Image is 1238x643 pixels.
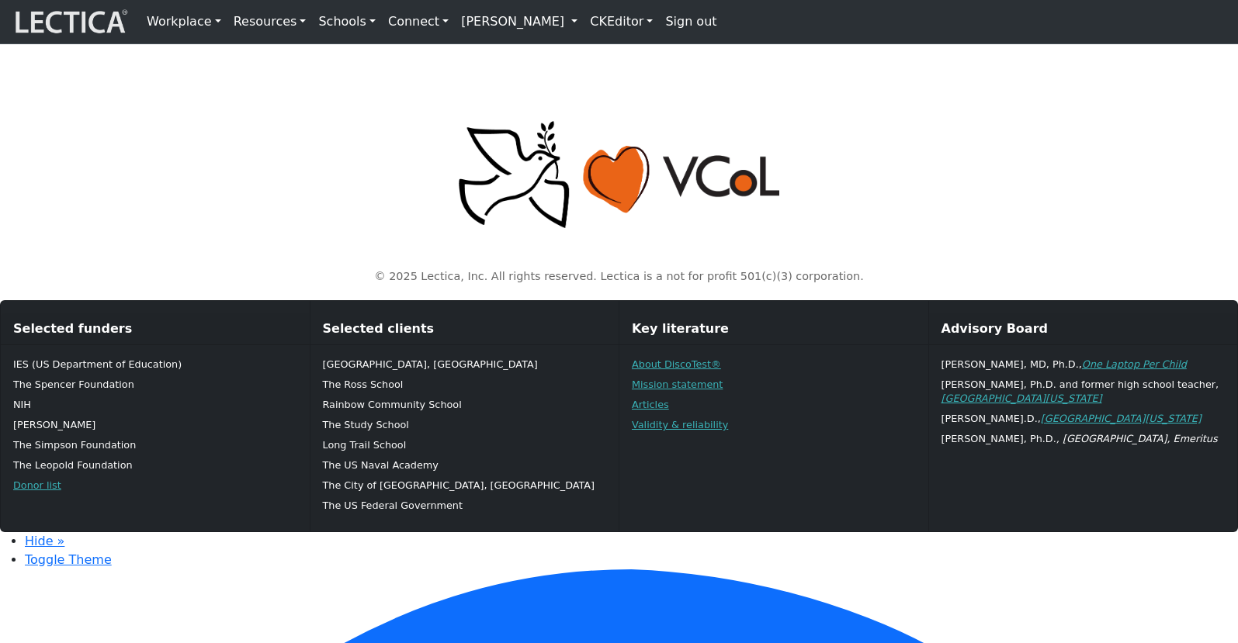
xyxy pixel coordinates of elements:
p: The City of [GEOGRAPHIC_DATA], [GEOGRAPHIC_DATA] [323,479,607,493]
a: Articles [632,399,669,410]
p: The Ross School [323,378,607,392]
p: [GEOGRAPHIC_DATA], [GEOGRAPHIC_DATA] [323,358,607,372]
a: Validity & reliability [632,419,728,430]
a: Hide » [25,534,64,548]
a: Connect [382,6,455,37]
p: NIH [13,398,297,412]
div: Selected funders [1,313,310,345]
a: One Laptop Per Child [1082,358,1187,370]
a: About DiscoTest® [632,358,721,370]
div: Key literature [619,313,928,345]
a: Mission statement [632,379,723,390]
div: Advisory Board [929,313,1238,345]
a: Donor list [13,479,61,491]
p: The Study School [323,418,607,432]
a: Resources [227,6,313,37]
a: CKEditor [584,6,659,37]
em: , [GEOGRAPHIC_DATA], Emeritus [1056,433,1218,444]
a: Workplace [140,6,227,37]
a: [GEOGRAPHIC_DATA][US_STATE] [942,392,1102,404]
p: The US Federal Government [323,499,607,513]
p: [PERSON_NAME].D., [942,412,1226,426]
img: Peace, love, VCoL [453,119,785,231]
p: The Spencer Foundation [13,378,297,392]
a: Schools [312,6,382,37]
p: [PERSON_NAME] [13,418,297,432]
p: The Simpson Foundation [13,438,297,452]
a: [GEOGRAPHIC_DATA][US_STATE] [1041,413,1202,424]
p: [PERSON_NAME], MD, Ph.D., [942,358,1226,372]
p: [PERSON_NAME], Ph.D. [942,432,1226,446]
p: Long Trail School [323,438,607,452]
a: [PERSON_NAME] [455,6,584,37]
a: Sign out [659,6,723,37]
p: © 2025 Lectica, Inc. All rights reserved. Lectica is a not for profit 501(c)(3) corporation. [116,268,1122,285]
img: lecticalive [12,7,128,36]
p: The US Naval Academy [323,458,607,472]
p: The Leopold Foundation [13,458,297,472]
div: Selected clients [310,313,619,345]
p: [PERSON_NAME], Ph.D. and former high school teacher, [942,378,1226,406]
p: IES (US Department of Education) [13,358,297,372]
p: Rainbow Community School [323,398,607,412]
